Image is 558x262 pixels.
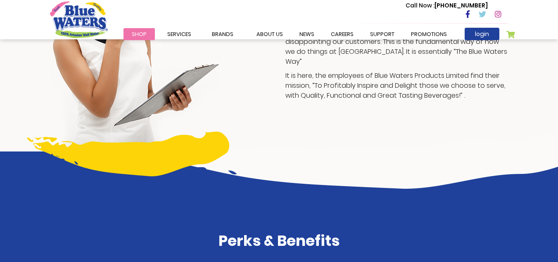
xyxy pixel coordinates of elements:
img: career-yellow-bar.png [27,132,229,176]
a: about us [248,28,291,40]
span: Call Now : [406,1,435,10]
img: career-intro-art.png [119,134,558,189]
a: support [362,28,403,40]
a: Promotions [403,28,455,40]
span: Shop [132,30,147,38]
span: Services [167,30,191,38]
a: News [291,28,323,40]
a: careers [323,28,362,40]
p: [PHONE_NUMBER] [406,1,488,10]
span: Brands [212,30,233,38]
p: It is here, the employees of Blue Waters Products Limited find their mission, “To Profitably Insp... [285,71,508,101]
a: login [465,28,499,40]
a: store logo [50,1,108,38]
p: Blue Waters management and employees work daily to create and maintain healthy relationships, uni... [285,17,508,67]
h4: Perks & Benefits [50,232,508,250]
